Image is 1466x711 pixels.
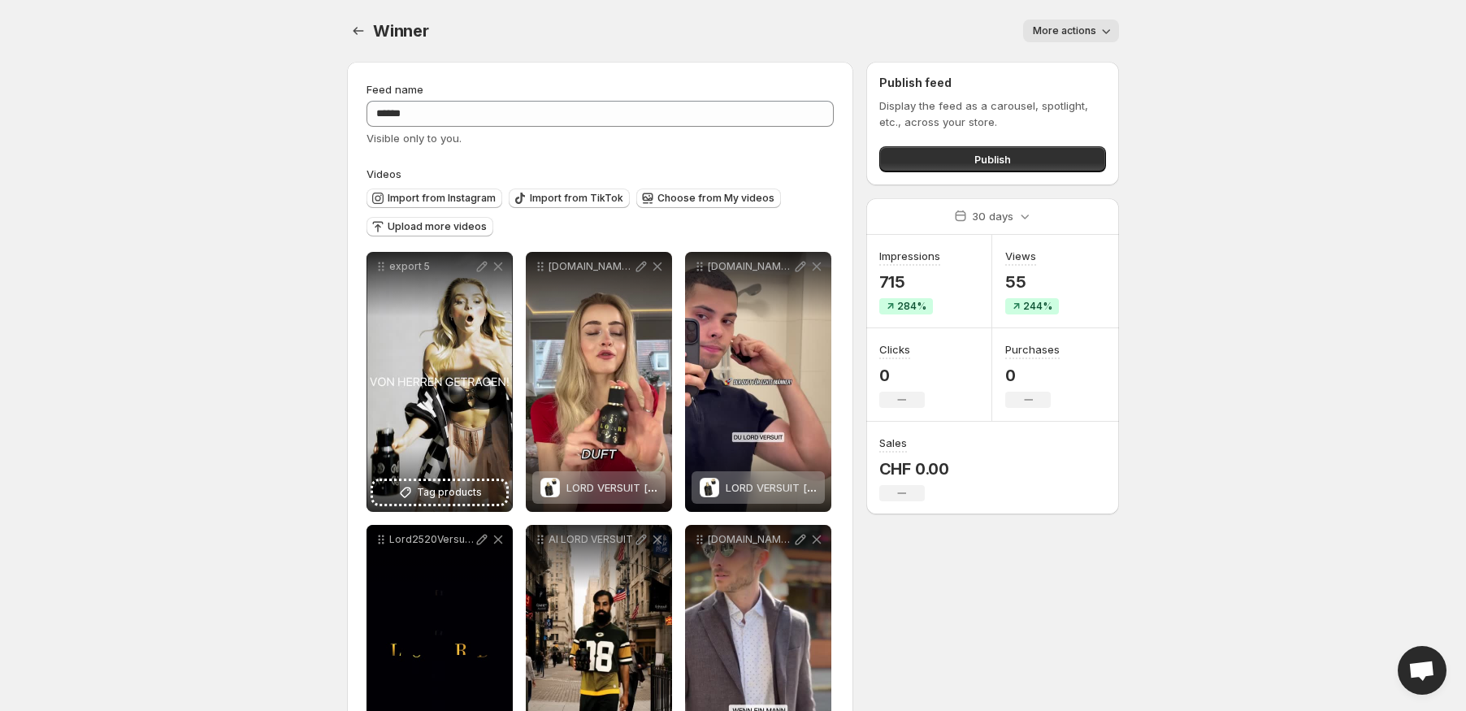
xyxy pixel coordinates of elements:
[373,481,506,504] button: Tag products
[373,21,429,41] span: Winner
[366,83,423,96] span: Feed name
[1005,248,1036,264] h3: Views
[1005,366,1060,385] p: 0
[708,260,792,273] p: [DOMAIN_NAME]_-MBjgPvVMlYWVkg1GFQXs5gmXuRAzyS5VLByQfzkAWvJaTPN1JaeQXTfHEVl1mSsSR2OGWa1fbBHfP0
[388,220,487,233] span: Upload more videos
[636,189,781,208] button: Choose from My videos
[879,98,1106,130] p: Display the feed as a carousel, spotlight, etc., across your store.
[388,192,496,205] span: Import from Instagram
[366,217,493,236] button: Upload more videos
[879,75,1106,91] h2: Publish feed
[389,260,474,273] p: export 5
[549,533,633,546] p: AI LORD VERSUIT
[897,300,926,313] span: 284%
[549,260,633,273] p: [DOMAIN_NAME]_-KYSCAe6oqWwDSyyYt1VRUjy7Tw0LQ_
[879,435,907,451] h3: Sales
[1023,20,1119,42] button: More actions
[1023,300,1052,313] span: 244%
[366,167,401,180] span: Videos
[366,132,462,145] span: Visible only to you.
[1033,24,1096,37] span: More actions
[566,481,761,494] span: LORD VERSUIT [50ml] [PERSON_NAME]
[509,189,630,208] button: Import from TikTok
[1005,341,1060,358] h3: Purchases
[1398,646,1446,695] div: Open chat
[700,478,719,497] img: LORD VERSUIT [50ml] Herren
[417,484,482,501] span: Tag products
[366,189,502,208] button: Import from Instagram
[726,481,921,494] span: LORD VERSUIT [50ml] [PERSON_NAME]
[879,272,940,292] p: 715
[879,146,1106,172] button: Publish
[526,252,672,512] div: [DOMAIN_NAME]_-KYSCAe6oqWwDSyyYt1VRUjy7Tw0LQ_LORD VERSUIT [50ml] HerrenLORD VERSUIT [50ml] [PERSO...
[974,151,1011,167] span: Publish
[708,533,792,546] p: [DOMAIN_NAME]_-iqdRyYKdZnYq7cIqKp_dlbDctyXoSAT63qgKepP_C
[347,20,370,42] button: Settings
[389,533,474,546] p: Lord2520Versuit_01
[879,341,910,358] h3: Clicks
[879,248,940,264] h3: Impressions
[657,192,774,205] span: Choose from My videos
[972,208,1013,224] p: 30 days
[366,252,513,512] div: export 5Tag products
[879,459,949,479] p: CHF 0.00
[685,252,831,512] div: [DOMAIN_NAME]_-MBjgPvVMlYWVkg1GFQXs5gmXuRAzyS5VLByQfzkAWvJaTPN1JaeQXTfHEVl1mSsSR2OGWa1fbBHfP0LORD...
[530,192,623,205] span: Import from TikTok
[540,478,560,497] img: LORD VERSUIT [50ml] Herren
[1005,272,1059,292] p: 55
[879,366,925,385] p: 0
